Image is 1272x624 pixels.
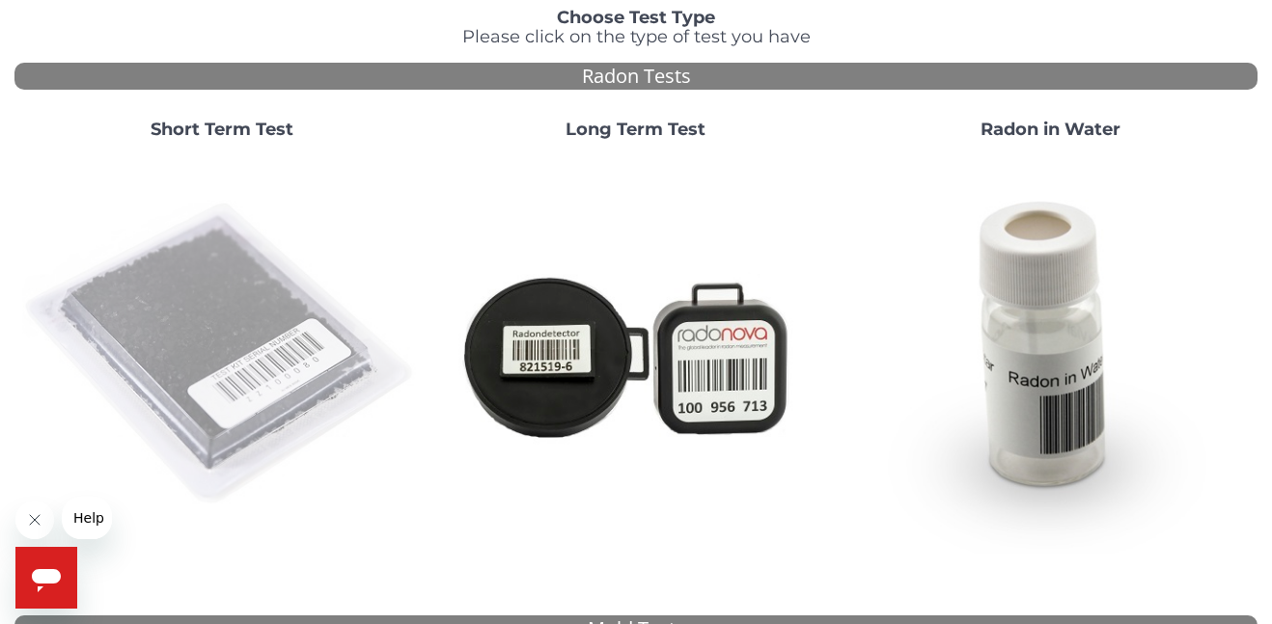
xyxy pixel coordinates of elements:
[566,119,705,140] strong: Long Term Test
[14,63,1258,91] div: Radon Tests
[436,155,835,554] img: Radtrak2vsRadtrak3.jpg
[15,547,77,609] iframe: Button to launch messaging window
[62,497,112,539] iframe: Message from company
[981,119,1120,140] strong: Radon in Water
[22,155,421,554] img: ShortTerm.jpg
[557,7,715,28] strong: Choose Test Type
[151,119,293,140] strong: Short Term Test
[462,26,811,47] span: Please click on the type of test you have
[851,155,1250,554] img: RadoninWater.jpg
[15,501,54,539] iframe: Close message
